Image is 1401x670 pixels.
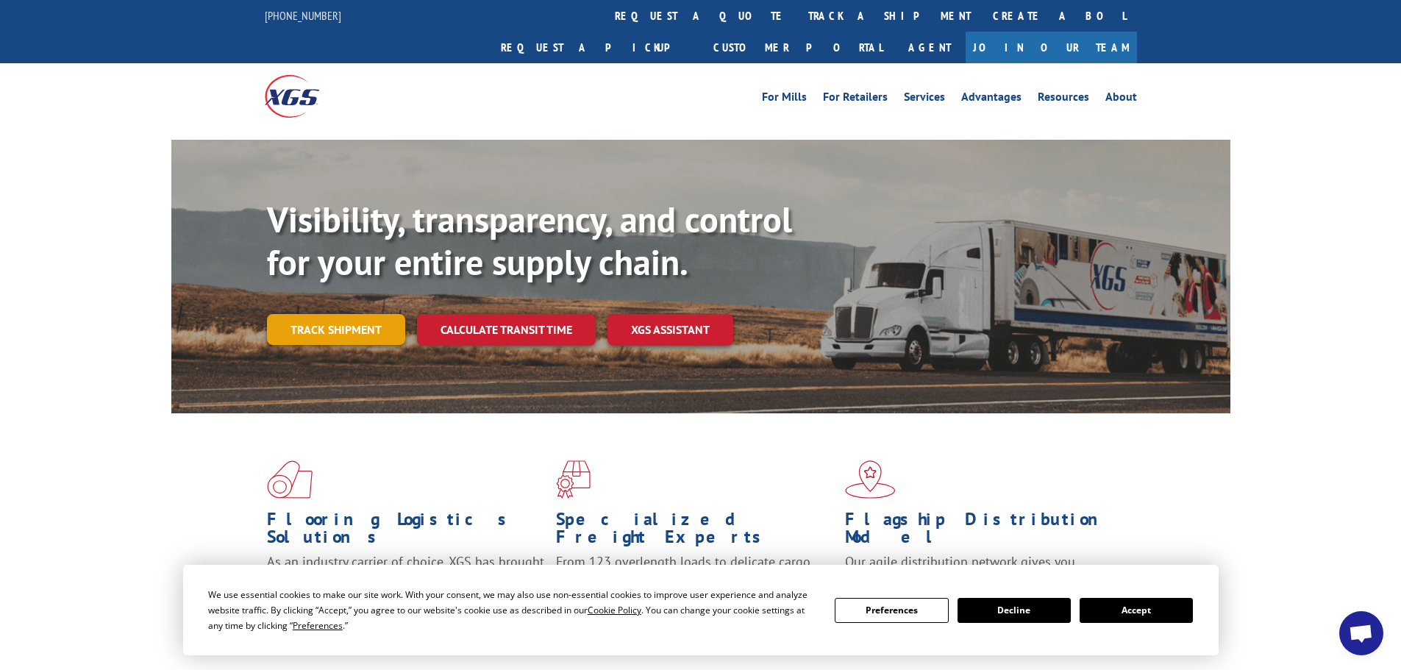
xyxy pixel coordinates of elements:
a: [PHONE_NUMBER] [265,8,341,23]
button: Decline [958,598,1071,623]
a: Customer Portal [702,32,894,63]
button: Accept [1080,598,1193,623]
img: xgs-icon-total-supply-chain-intelligence-red [267,460,313,499]
h1: Flooring Logistics Solutions [267,510,545,553]
span: Our agile distribution network gives you nationwide inventory management on demand. [845,553,1116,588]
h1: Flagship Distribution Model [845,510,1123,553]
a: Advantages [961,91,1022,107]
span: Cookie Policy [588,604,641,616]
a: Resources [1038,91,1089,107]
img: xgs-icon-focused-on-flooring-red [556,460,591,499]
p: From 123 overlength loads to delicate cargo, our experienced staff knows the best way to move you... [556,553,834,619]
img: xgs-icon-flagship-distribution-model-red [845,460,896,499]
a: Track shipment [267,314,405,345]
a: XGS ASSISTANT [607,314,733,346]
a: Calculate transit time [417,314,596,346]
a: Agent [894,32,966,63]
a: For Retailers [823,91,888,107]
div: Open chat [1339,611,1383,655]
div: Cookie Consent Prompt [183,565,1219,655]
div: We use essential cookies to make our site work. With your consent, we may also use non-essential ... [208,587,817,633]
a: Join Our Team [966,32,1137,63]
a: About [1105,91,1137,107]
button: Preferences [835,598,948,623]
span: Preferences [293,619,343,632]
span: As an industry carrier of choice, XGS has brought innovation and dedication to flooring logistics... [267,553,544,605]
b: Visibility, transparency, and control for your entire supply chain. [267,196,792,285]
a: Request a pickup [490,32,702,63]
a: Services [904,91,945,107]
a: For Mills [762,91,807,107]
h1: Specialized Freight Experts [556,510,834,553]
